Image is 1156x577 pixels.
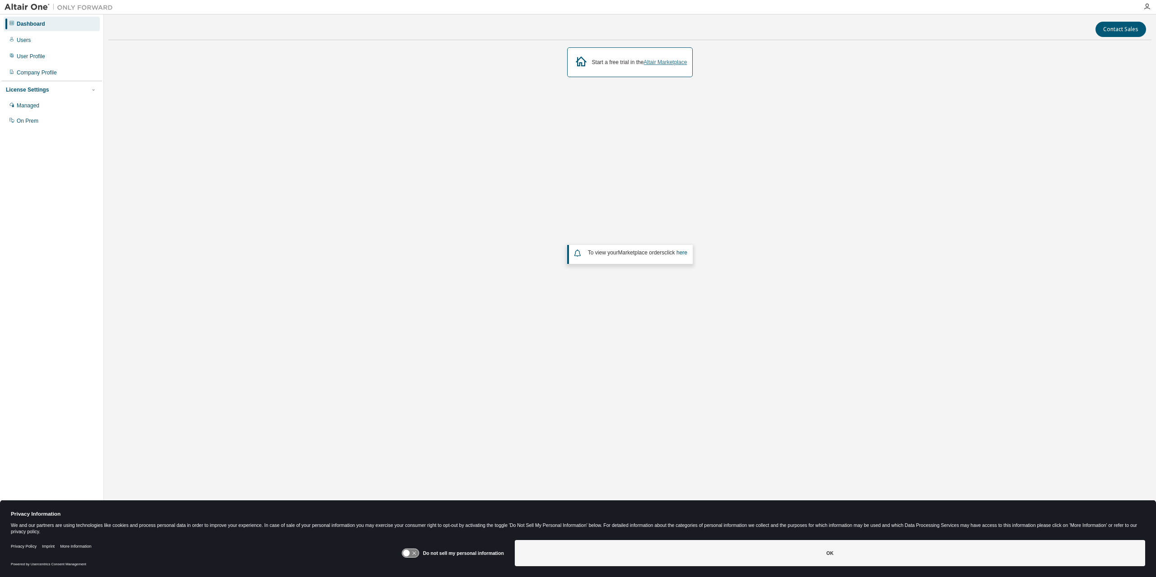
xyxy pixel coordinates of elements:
img: Altair One [5,3,117,12]
a: Altair Marketplace [643,59,687,65]
div: Managed [17,102,39,109]
div: User Profile [17,53,45,60]
em: Marketplace orders [618,249,665,256]
div: License Settings [6,86,49,93]
a: here [676,249,687,256]
span: To view your click [588,249,687,256]
div: On Prem [17,117,38,125]
div: Start a free trial in the [592,59,687,66]
div: Users [17,37,31,44]
div: Dashboard [17,20,45,28]
div: Company Profile [17,69,57,76]
button: Contact Sales [1095,22,1146,37]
